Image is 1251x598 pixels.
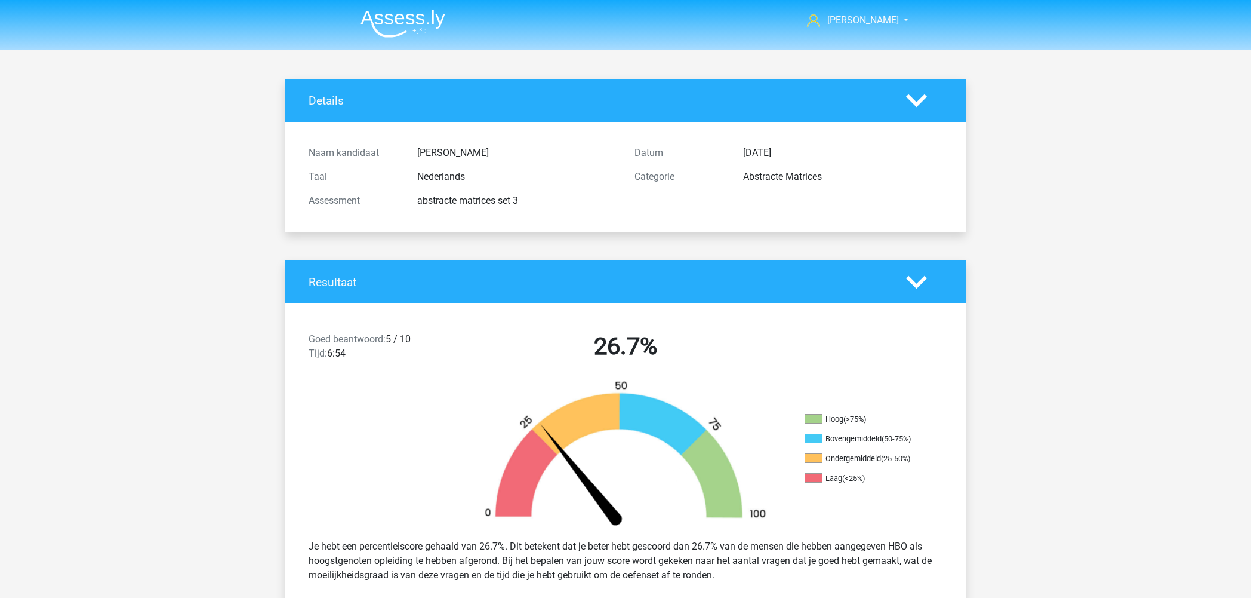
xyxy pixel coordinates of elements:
[309,333,386,345] span: Goed beantwoord:
[408,194,625,208] div: abstracte matrices set 3
[309,348,327,359] span: Tijd:
[408,170,625,184] div: Nederlands
[805,434,924,444] li: Bovengemiddeld
[805,453,924,464] li: Ondergemiddeld
[734,170,951,184] div: Abstracte Matrices
[805,473,924,484] li: Laag
[881,454,910,463] div: (25-50%)
[464,380,787,530] img: 27.06d89d8064de.png
[408,146,625,160] div: [PERSON_NAME]
[842,474,865,483] div: (<25%)
[882,434,911,443] div: (50-75%)
[309,94,888,108] h4: Details
[300,194,408,208] div: Assessment
[300,535,951,587] div: Je hebt een percentielscore gehaald van 26.7%. Dit betekent dat je beter hebt gescoord dan 26.7% ...
[802,13,900,27] a: [PERSON_NAME]
[843,415,866,424] div: (>75%)
[805,414,924,425] li: Hoog
[300,146,408,160] div: Naam kandidaat
[734,146,951,160] div: [DATE]
[827,14,899,26] span: [PERSON_NAME]
[360,10,445,38] img: Assessly
[309,275,888,289] h4: Resultaat
[472,332,779,361] h2: 26.7%
[625,146,734,160] div: Datum
[300,170,408,184] div: Taal
[300,332,463,366] div: 5 / 10 6:54
[625,170,734,184] div: Categorie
